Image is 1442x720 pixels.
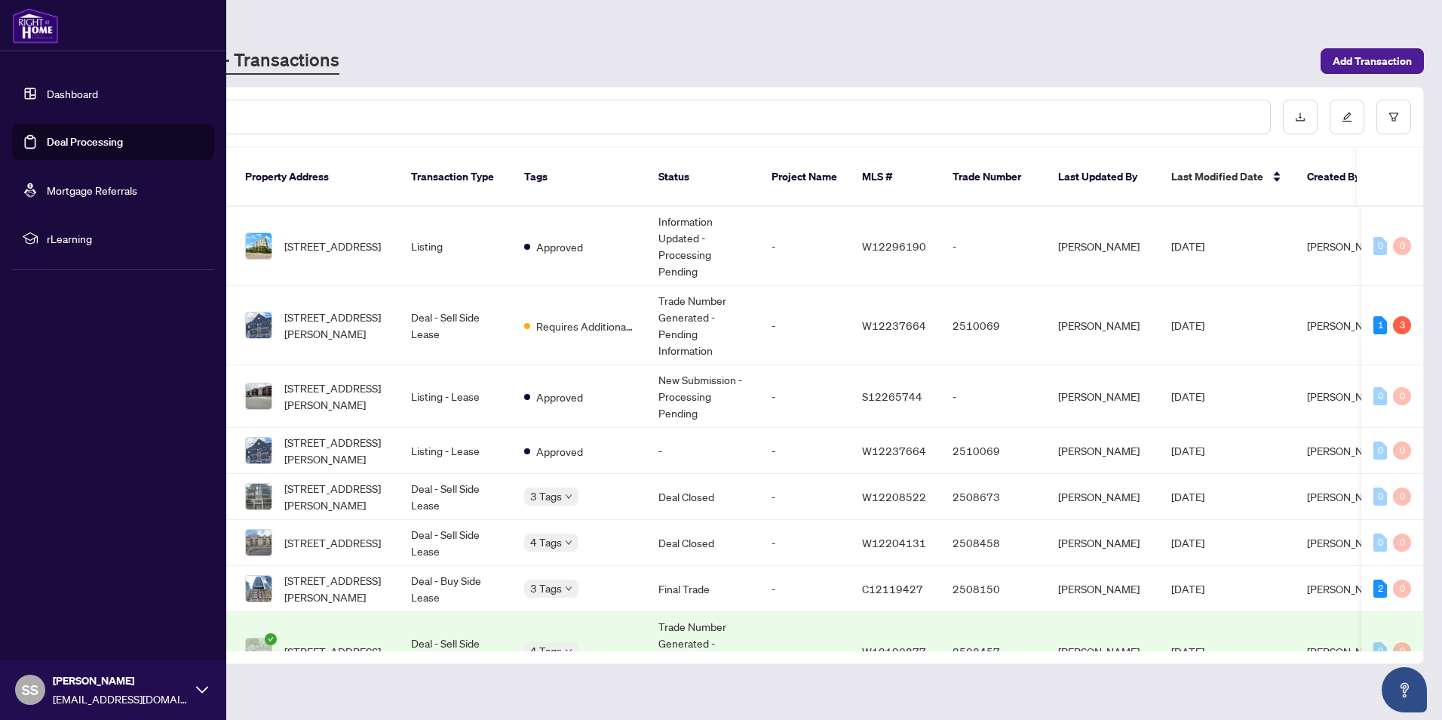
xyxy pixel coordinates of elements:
span: down [565,493,572,500]
span: 4 Tags [530,534,562,551]
span: [DATE] [1171,444,1204,457]
td: New Submission - Processing Pending [646,365,759,428]
span: [PERSON_NAME] [1307,645,1388,658]
span: W12237664 [862,444,926,457]
th: Created By [1295,148,1385,207]
span: 3 Tags [530,580,562,597]
td: - [759,286,850,365]
span: [STREET_ADDRESS][PERSON_NAME] [284,380,387,413]
div: 0 [1373,237,1387,255]
th: Property Address [233,148,399,207]
div: 0 [1373,387,1387,405]
td: [PERSON_NAME] [1046,428,1159,474]
span: [PERSON_NAME] [1307,536,1388,549]
span: download [1295,112,1305,122]
th: MLS # [850,148,940,207]
span: [PERSON_NAME] [1307,389,1388,403]
img: thumbnail-img [246,438,272,463]
span: Approved [536,443,583,460]
span: down [565,648,572,655]
span: [STREET_ADDRESS][PERSON_NAME] [284,309,387,342]
th: Project Name [759,148,850,207]
span: [DATE] [1171,582,1204,595]
span: SS [22,679,38,700]
span: [PERSON_NAME] [1307,490,1388,503]
div: 0 [1373,534,1387,552]
td: Deal - Sell Side Lease [399,286,512,365]
th: Trade Number [940,148,1046,207]
th: Last Modified Date [1159,148,1295,207]
span: W12208522 [862,490,926,503]
td: Final Trade [646,566,759,612]
td: [PERSON_NAME] [1046,286,1159,365]
span: W12296190 [862,239,926,253]
span: 3 Tags [530,488,562,505]
td: 2508673 [940,474,1046,520]
span: [DATE] [1171,389,1204,403]
div: 0 [1393,642,1411,660]
td: 2510069 [940,428,1046,474]
div: 2 [1373,580,1387,598]
div: 0 [1393,237,1411,255]
span: [STREET_ADDRESS][PERSON_NAME] [284,480,387,513]
span: edit [1342,112,1352,122]
span: Approved [536,389,583,405]
span: Requires Additional Docs [536,318,634,334]
button: download [1283,100,1318,134]
span: [PERSON_NAME] [53,672,189,689]
img: thumbnail-img [246,530,272,555]
td: [PERSON_NAME] [1046,520,1159,566]
a: Dashboard [47,87,98,100]
span: 4 Tags [530,642,562,660]
td: - [940,365,1046,428]
span: Last Modified Date [1171,168,1263,185]
div: 0 [1393,442,1411,460]
span: C12119427 [862,582,923,595]
img: thumbnail-img [246,638,272,664]
span: filter [1388,112,1399,122]
span: down [565,585,572,592]
span: [DATE] [1171,318,1204,332]
td: [PERSON_NAME] [1046,365,1159,428]
span: [STREET_ADDRESS] [284,534,381,551]
img: thumbnail-img [246,233,272,259]
a: Mortgage Referrals [47,183,137,197]
span: [STREET_ADDRESS] [284,238,381,254]
td: - [759,612,850,691]
span: W12204131 [862,536,926,549]
td: Deal Closed [646,474,759,520]
td: - [759,365,850,428]
th: Last Updated By [1046,148,1159,207]
span: [DATE] [1171,490,1204,503]
button: Add Transaction [1321,48,1424,74]
td: [PERSON_NAME] [1046,612,1159,691]
span: [DATE] [1171,536,1204,549]
td: - [759,566,850,612]
td: Information Updated - Processing Pending [646,207,759,286]
td: 2508150 [940,566,1046,612]
span: check-circle [265,633,277,645]
td: [PERSON_NAME] [1046,474,1159,520]
td: [PERSON_NAME] [1046,207,1159,286]
div: 0 [1373,642,1387,660]
div: 0 [1393,387,1411,405]
td: [PERSON_NAME] [1046,566,1159,612]
span: [PERSON_NAME] [1307,582,1388,595]
th: Tags [512,148,646,207]
img: thumbnail-img [246,383,272,409]
span: W12237664 [862,318,926,332]
td: 2510069 [940,286,1046,365]
td: Listing - Lease [399,365,512,428]
td: - [940,207,1046,286]
div: 0 [1373,442,1387,460]
span: [DATE] [1171,645,1204,658]
td: - [646,428,759,474]
td: Deal Closed [646,520,759,566]
span: Add Transaction [1333,49,1412,73]
td: - [759,428,850,474]
td: Deal - Sell Side Lease [399,474,512,520]
img: thumbnail-img [246,312,272,338]
button: edit [1330,100,1364,134]
td: Deal - Sell Side Lease [399,520,512,566]
td: Trade Number Generated - Pending Information [646,286,759,365]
